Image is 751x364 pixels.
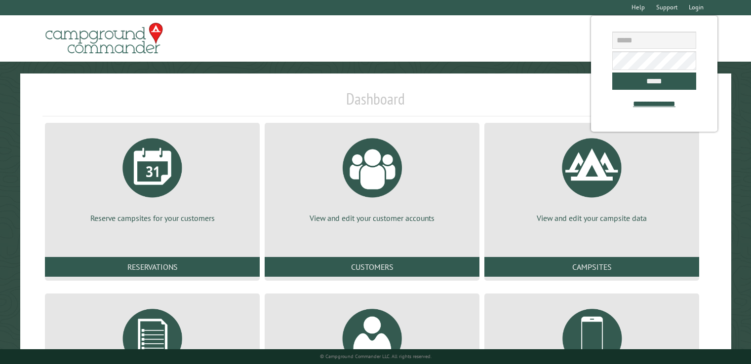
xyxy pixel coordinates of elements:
[277,213,468,223] p: View and edit your customer accounts
[496,131,687,223] a: View and edit your campsite data
[277,131,468,223] a: View and edit your customer accounts
[484,257,699,277] a: Campsites
[57,213,248,223] p: Reserve campsites for your customers
[496,213,687,223] p: View and edit your campsite data
[57,131,248,223] a: Reserve campsites for your customers
[45,257,260,277] a: Reservations
[320,353,432,360] small: © Campground Commander LLC. All rights reserved.
[42,19,166,58] img: Campground Commander
[265,257,479,277] a: Customers
[42,89,709,116] h1: Dashboard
